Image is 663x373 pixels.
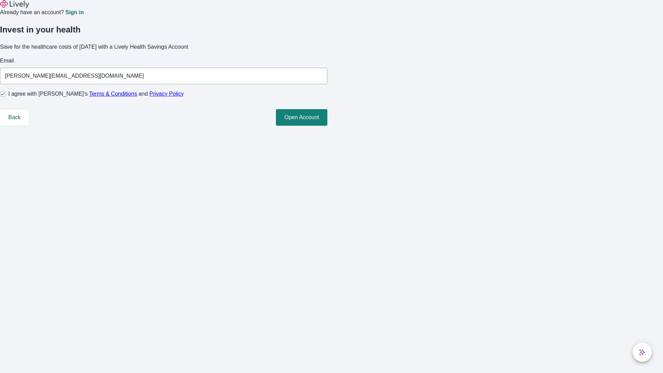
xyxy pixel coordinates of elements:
button: chat [633,343,652,362]
span: I agree with [PERSON_NAME]’s and [8,90,184,98]
a: Privacy Policy [150,91,184,97]
a: Terms & Conditions [89,91,137,97]
button: Open Account [276,109,327,126]
svg: Lively AI Assistant [639,349,646,356]
a: Sign in [65,10,84,15]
